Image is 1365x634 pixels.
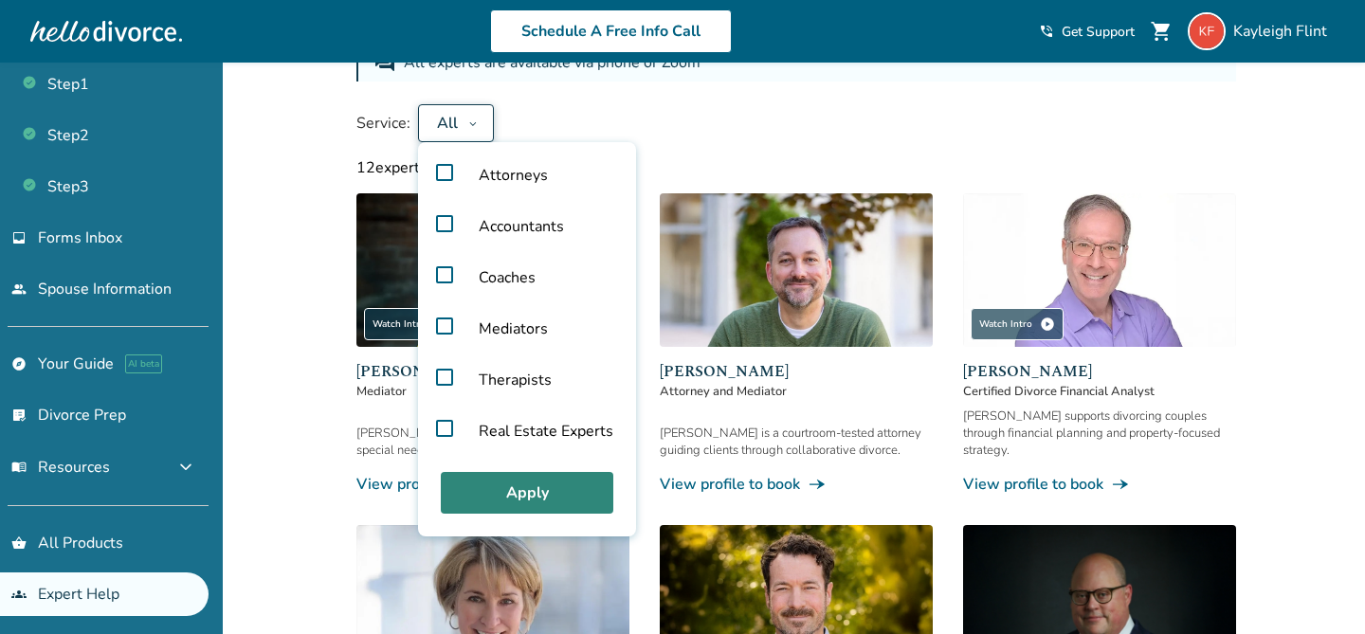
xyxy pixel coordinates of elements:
span: Attorney and Mediator [660,383,933,400]
div: Watch Intro [971,308,1064,340]
a: Schedule A Free Info Call [490,9,732,53]
span: expand_more [174,456,197,479]
img: Neil Forester [660,193,933,347]
span: menu_book [11,460,27,475]
span: [PERSON_NAME] [963,360,1236,383]
span: explore [11,356,27,371]
span: list_alt_check [11,408,27,423]
iframe: Chat Widget [1270,543,1365,634]
a: View profile to bookline_end_arrow_notch [356,474,629,495]
span: Resources [11,457,110,478]
span: Coaches [464,252,551,303]
span: [PERSON_NAME] [660,360,933,383]
span: Kayleigh Flint [1233,21,1335,42]
span: inbox [11,230,27,245]
span: phone_in_talk [1039,24,1054,39]
span: Mediators [464,303,563,354]
span: Service: [356,113,410,134]
span: Mediator [356,383,629,400]
span: play_circle [1040,317,1055,332]
div: [PERSON_NAME] supports divorcing couples through financial planning and property-focused strategy. [963,408,1236,459]
span: groups [11,587,27,602]
span: Real Estate Experts [464,406,628,457]
div: [PERSON_NAME] helps families, especially with special needs, resolve conflict peacefully. [356,425,629,459]
span: Therapists [464,354,567,406]
span: shopping_cart [1150,20,1173,43]
span: Attorneys [464,150,563,201]
span: shopping_basket [11,535,27,551]
span: line_end_arrow_notch [1111,475,1130,494]
button: Apply [441,472,613,514]
div: [PERSON_NAME] is a courtroom-tested attorney guiding clients through collaborative divorce. [660,425,933,459]
span: people [11,281,27,297]
a: phone_in_talkGet Support [1039,23,1135,41]
span: AI beta [125,354,162,373]
span: forum [373,51,396,74]
img: Jeff Landers [963,193,1236,347]
span: Forms Inbox [38,227,122,248]
img: kayleigh.melson01@gmail.com [1188,12,1226,50]
span: line_end_arrow_notch [808,475,827,494]
span: [PERSON_NAME] [PERSON_NAME] [356,360,629,383]
span: Certified Divorce Financial Analyst [963,383,1236,400]
span: Accountants [464,201,579,252]
a: View profile to bookline_end_arrow_notch [963,474,1236,495]
span: Get Support [1062,23,1135,41]
div: 12 experts available with current filters. [356,157,1236,178]
div: Watch Intro [364,308,457,340]
a: View profile to bookline_end_arrow_notch [660,474,933,495]
img: Claudia Brown Coulter [356,193,629,347]
div: All [434,113,461,134]
button: All [418,104,494,142]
